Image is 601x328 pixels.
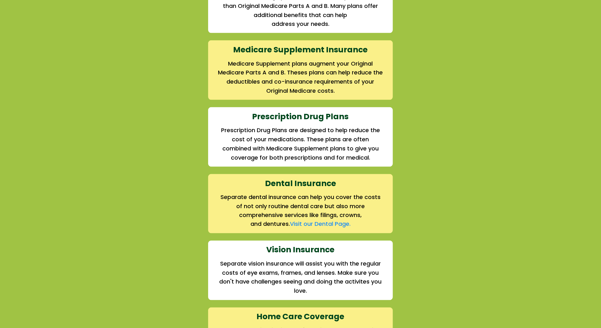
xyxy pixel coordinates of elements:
[265,178,336,189] strong: Dental Insurance
[217,59,384,96] h2: Medicare Supplement plans augment your Original Medicare Parts A and B. Theses plans can help red...
[233,44,368,55] strong: Medicare Supplement Insurance
[217,20,384,29] h2: address your needs.
[290,220,351,228] a: Visit our Dental Page.
[257,311,345,322] strong: Home Care Coverage
[217,193,384,220] h2: Separate dental insurance can help you cover the costs of not only routine dental care but also m...
[217,220,384,229] h2: and dentures.
[217,126,384,162] h2: Prescription Drug Plans are designed to help reduce the cost of your medications. These plans are...
[267,244,335,255] strong: Vision Insurance
[217,260,384,296] h2: Separate vision insurance will assist you with the regular costs of eye exams, frames, and lenses...
[252,111,349,122] strong: Prescription Drug Plans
